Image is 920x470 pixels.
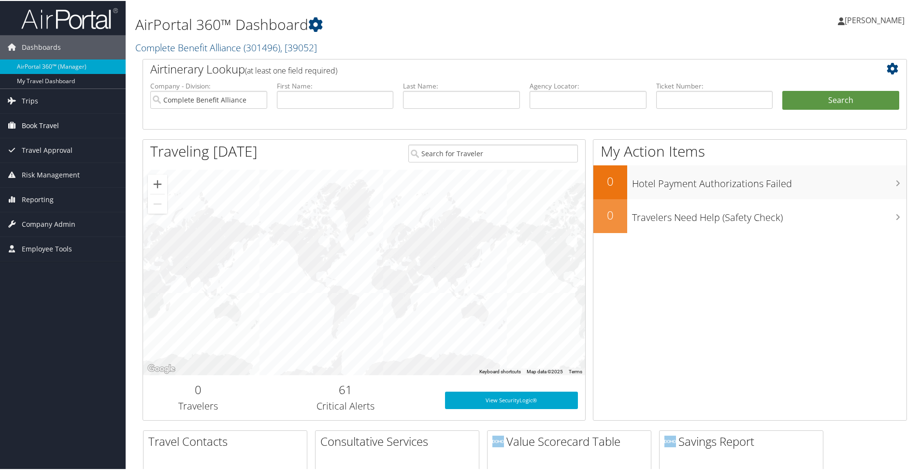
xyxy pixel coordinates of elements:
span: Risk Management [22,162,80,186]
h2: 0 [593,172,627,189]
span: , [ 39052 ] [280,40,317,53]
h2: Consultative Services [320,432,479,449]
h2: 0 [150,381,246,397]
h1: Traveling [DATE] [150,140,258,161]
img: airportal-logo.png [21,6,118,29]
a: Open this area in Google Maps (opens a new window) [145,362,177,374]
span: ( 301496 ) [244,40,280,53]
button: Keyboard shortcuts [479,367,521,374]
h2: Value Scorecard Table [492,432,651,449]
a: 0Travelers Need Help (Safety Check) [593,198,906,232]
span: Employee Tools [22,236,72,260]
h2: Airtinerary Lookup [150,60,835,76]
a: View SecurityLogic® [445,391,578,408]
a: [PERSON_NAME] [838,5,914,34]
span: Travel Approval [22,137,72,162]
span: (at least one field required) [245,64,337,75]
img: domo-logo.png [492,435,504,446]
h3: Critical Alerts [261,398,431,412]
a: Terms (opens in new tab) [569,368,582,373]
h2: 0 [593,206,627,222]
label: Last Name: [403,80,520,90]
label: Ticket Number: [656,80,773,90]
span: Trips [22,88,38,112]
label: Agency Locator: [530,80,647,90]
img: domo-logo.png [664,435,676,446]
span: Dashboards [22,34,61,59]
img: Google [145,362,177,374]
span: [PERSON_NAME] [845,14,905,25]
label: Company - Division: [150,80,267,90]
h1: AirPortal 360™ Dashboard [135,14,655,34]
h2: 61 [261,381,431,397]
a: 0Hotel Payment Authorizations Failed [593,164,906,198]
span: Map data ©2025 [527,368,563,373]
span: Book Travel [22,113,59,137]
button: Search [782,90,899,109]
label: First Name: [277,80,394,90]
h3: Travelers Need Help (Safety Check) [632,205,906,223]
span: Reporting [22,187,54,211]
button: Zoom out [148,193,167,213]
span: Company Admin [22,211,75,235]
h2: Savings Report [664,432,823,449]
input: Search for Traveler [408,144,578,162]
button: Zoom in [148,174,167,193]
h3: Hotel Payment Authorizations Failed [632,171,906,190]
h1: My Action Items [593,140,906,161]
a: Complete Benefit Alliance [135,40,317,53]
h2: Travel Contacts [148,432,307,449]
h3: Travelers [150,398,246,412]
